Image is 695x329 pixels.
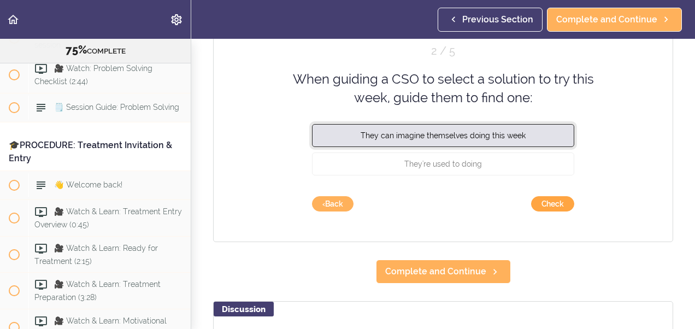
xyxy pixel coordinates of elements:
span: Previous Section [462,13,533,26]
span: 🎥 Watch: Problem Solving Checklist (2:44) [34,64,152,85]
button: submit answer [531,196,574,211]
span: They're used to doing [404,159,482,168]
span: 🎥 Watch & Learn: Treatment Entry Overview (0:45) [34,207,182,228]
div: When guiding a CSO to select a solution to try this week, guide them to find one: [285,70,602,108]
a: Previous Section [438,8,543,32]
button: go back [312,196,354,211]
a: Complete and Continue [376,260,511,284]
button: They're used to doing [312,152,574,175]
a: Complete and Continue [547,8,682,32]
svg: Back to course curriculum [7,13,20,26]
span: They can imagine themselves doing this week [361,131,526,139]
span: 🎥 Watch & Learn: Ready for Treatment (2:15) [34,244,158,265]
span: 🗒️ Session Guide: Problem Solving [54,103,179,111]
button: They can imagine themselves doing this week [312,124,574,146]
span: Complete and Continue [556,13,657,26]
div: Discussion [214,302,274,316]
div: Question 2 out of 5 [312,43,574,59]
span: 🎥 Watch & Learn: Treatment Preparation (3:28) [34,280,161,302]
span: Complete and Continue [385,265,486,278]
span: 👋 Welcome back! [54,180,122,189]
div: COMPLETE [14,43,177,57]
span: 75% [66,43,87,56]
svg: Settings Menu [170,13,183,26]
